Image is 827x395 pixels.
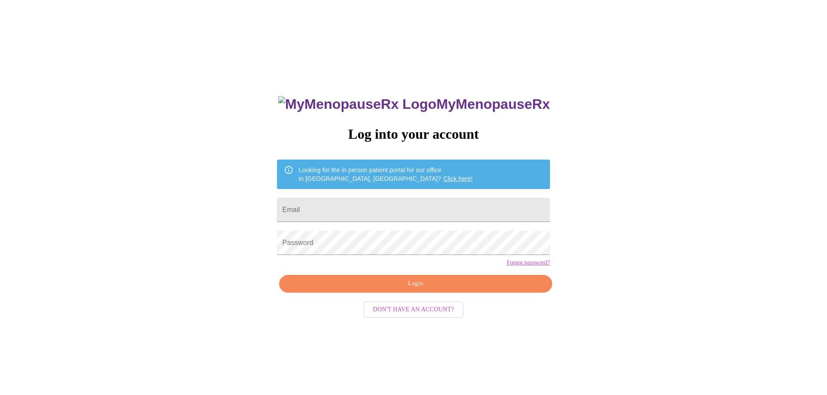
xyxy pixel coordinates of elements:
div: Looking for the in person patient portal for our office in [GEOGRAPHIC_DATA], [GEOGRAPHIC_DATA]? [299,162,473,186]
button: Login [279,275,552,293]
a: Don't have an account? [361,305,466,313]
span: Login [289,278,542,289]
h3: Log into your account [277,126,550,142]
a: Forgot password? [507,259,550,266]
button: Don't have an account? [363,301,464,318]
h3: MyMenopauseRx [278,96,550,112]
img: MyMenopauseRx Logo [278,96,436,112]
span: Don't have an account? [373,304,454,315]
a: Click here! [443,175,473,182]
